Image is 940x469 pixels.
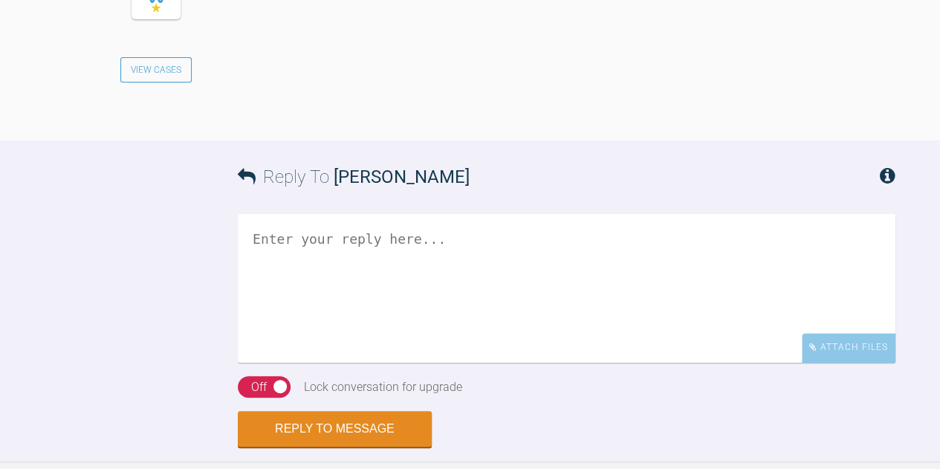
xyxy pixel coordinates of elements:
h3: Reply To [238,163,470,191]
button: Reply to Message [238,411,432,447]
div: Off [251,378,267,397]
a: View Cases [120,57,192,83]
div: Attach Files [802,333,895,362]
span: [PERSON_NAME] [334,166,470,187]
div: Lock conversation for upgrade [304,378,462,397]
